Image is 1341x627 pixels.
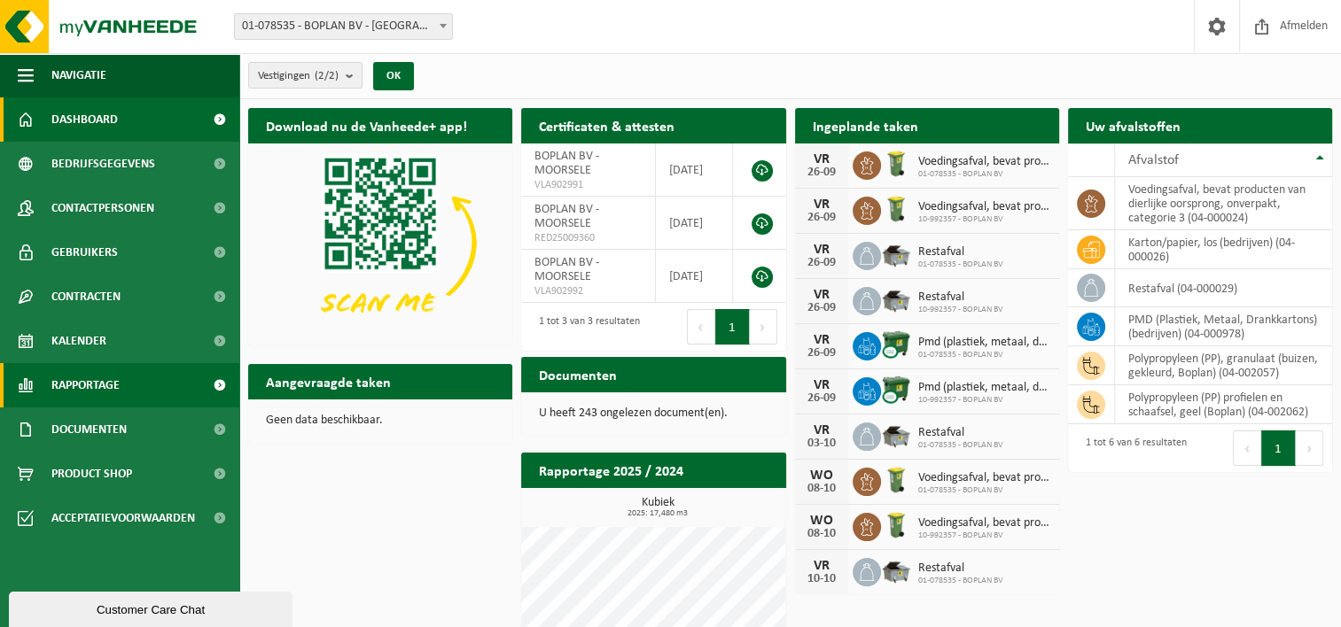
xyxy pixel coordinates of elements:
[315,70,339,81] count: (2/2)
[918,426,1003,440] span: Restafval
[918,200,1050,214] span: Voedingsafval, bevat producten van dierlijke oorsprong, onverpakt, categorie 3
[918,576,1003,586] span: 01-078535 - BOPLAN BV
[51,452,132,496] span: Product Shop
[1115,230,1332,269] td: karton/papier, los (bedrijven) (04-000026)
[918,305,1003,315] span: 10-992357 - BOPLAN BV
[918,485,1050,496] span: 01-078535 - BOPLAN BV
[804,197,839,212] div: VR
[258,63,339,89] span: Vestigingen
[521,357,635,391] h2: Documenten
[918,561,1003,576] span: Restafval
[248,108,485,143] h2: Download nu de Vanheede+ app!
[1261,430,1296,466] button: 1
[51,363,120,407] span: Rapportage
[51,53,106,97] span: Navigatie
[804,392,839,405] div: 26-09
[1296,430,1323,466] button: Next
[539,407,768,420] p: U heeft 243 ongelezen document(en).
[918,516,1050,530] span: Voedingsafval, bevat producten van dierlijke oorsprong, onverpakt, categorie 3
[881,555,911,585] img: WB-5000-GAL-GY-01
[530,509,785,518] span: 2025: 17,480 m3
[248,62,363,89] button: Vestigingen(2/2)
[750,309,777,344] button: Next
[918,440,1003,451] span: 01-078535 - BOPLAN BV
[918,471,1050,485] span: Voedingsafval, bevat producten van dierlijke oorsprong, onverpakt, categorie 3
[881,329,911,360] img: WB-1100-CU
[918,381,1050,395] span: Pmd (plastiek, metaal, drankkartons) (bedrijven)
[918,259,1003,270] span: 01-078535 - BOPLAN BV
[804,302,839,314] div: 26-09
[521,453,701,487] h2: Rapportage 2025 / 2024
[534,231,642,245] span: RED25009360
[881,194,911,224] img: WB-0140-HPE-GN-50
[1233,430,1261,466] button: Previous
[804,378,839,392] div: VR
[235,14,452,39] span: 01-078535 - BOPLAN BV - MOORSELE
[51,97,118,142] span: Dashboard
[248,364,409,399] h2: Aangevraagde taken
[918,336,1050,350] span: Pmd (plastiek, metaal, drankkartons) (bedrijven)
[881,465,911,495] img: WB-0140-HPE-GN-50
[804,347,839,360] div: 26-09
[656,143,733,197] td: [DATE]
[51,142,155,186] span: Bedrijfsgegevens
[521,108,692,143] h2: Certificaten & attesten
[534,178,642,192] span: VLA902991
[804,468,839,483] div: WO
[530,307,640,346] div: 1 tot 3 van 3 resultaten
[51,407,127,452] span: Documenten
[881,510,911,540] img: WB-0140-HPE-GN-50
[1077,429,1187,468] div: 1 tot 6 van 6 resultaten
[1115,177,1332,230] td: voedingsafval, bevat producten van dierlijke oorsprong, onverpakt, categorie 3 (04-000024)
[373,62,414,90] button: OK
[656,250,733,303] td: [DATE]
[804,212,839,224] div: 26-09
[51,496,195,540] span: Acceptatievoorwaarden
[795,108,936,143] h2: Ingeplande taken
[9,588,296,627] iframe: chat widget
[918,290,1003,305] span: Restafval
[804,559,839,573] div: VR
[918,214,1050,225] span: 10-992357 - BOPLAN BV
[804,423,839,437] div: VR
[530,497,785,518] h3: Kubiek
[687,309,715,344] button: Previous
[248,143,512,342] img: Download de VHEPlus App
[51,319,106,363] span: Kalender
[804,573,839,585] div: 10-10
[804,243,839,257] div: VR
[881,375,911,405] img: WB-1100-CU
[654,487,784,522] a: Bekijk rapportage
[804,288,839,302] div: VR
[918,169,1050,180] span: 01-078535 - BOPLAN BV
[656,197,733,250] td: [DATE]
[881,284,911,314] img: WB-5000-GAL-GY-01
[918,350,1050,360] span: 01-078535 - BOPLAN BV
[918,245,1003,259] span: Restafval
[534,284,642,298] span: VLA902992
[804,152,839,166] div: VR
[234,13,453,40] span: 01-078535 - BOPLAN BV - MOORSELE
[881,420,911,450] img: WB-5000-GAL-GY-01
[881,239,911,269] img: WB-5000-GAL-GY-01
[804,483,839,495] div: 08-10
[804,514,839,528] div: WO
[534,203,599,230] span: BOPLAN BV - MOORSELE
[715,309,750,344] button: 1
[51,230,118,275] span: Gebruikers
[918,530,1050,541] span: 10-992357 - BOPLAN BV
[804,528,839,540] div: 08-10
[534,256,599,283] span: BOPLAN BV - MOORSELE
[534,150,599,177] span: BOPLAN BV - MOORSELE
[1115,346,1332,385] td: polypropyleen (PP), granulaat (buizen, gekleurd, Boplan) (04-002057)
[881,149,911,179] img: WB-0140-HPE-GN-50
[804,333,839,347] div: VR
[266,414,495,427] p: Geen data beschikbaar.
[1115,385,1332,424] td: polypropyleen (PP) profielen en schaafsel, geel (Boplan) (04-002062)
[51,275,121,319] span: Contracten
[804,257,839,269] div: 26-09
[918,395,1050,406] span: 10-992357 - BOPLAN BV
[1115,307,1332,346] td: PMD (Plastiek, Metaal, Drankkartons) (bedrijven) (04-000978)
[1068,108,1198,143] h2: Uw afvalstoffen
[1115,269,1332,307] td: restafval (04-000029)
